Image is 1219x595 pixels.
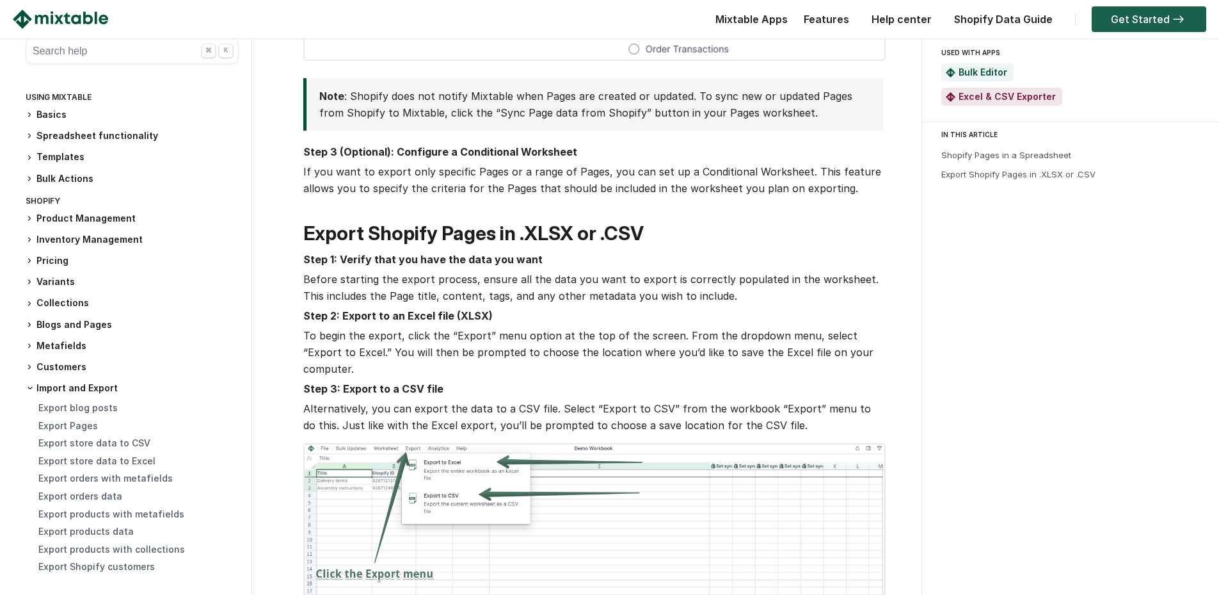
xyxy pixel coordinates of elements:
p: : Shopify does not notify Mixtable when Pages are created or updated. To sync new or updated Page... [319,88,864,121]
p: Before starting the export process, ensure all the data you want to export is correctly populated... [303,271,883,304]
a: Export store data to Excel [38,455,155,466]
div: Mixtable Apps [709,10,788,35]
a: Export products with metafields [38,509,184,519]
h3: Import and Export [26,382,239,395]
h3: Customers [26,361,239,374]
img: Mixtable logo [13,10,108,29]
a: Export Shopify Pages in .XLSX or .CSV [941,169,1096,179]
div: Using Mixtable [26,90,239,108]
h3: Pricing [26,254,239,268]
a: Export orders with metafields [38,473,173,484]
a: Get Started [1092,6,1206,32]
a: Export Pages [38,420,98,431]
div: Shopify [26,193,239,212]
strong: Step 1: Verify that you have the data you want [303,253,543,266]
h3: Product Management [26,212,239,225]
strong: Step 2: Export to an Excel file (XLSX) [303,309,493,322]
a: Export Shopify customers [38,561,155,572]
h3: Variants [26,275,239,289]
a: Export store data to CSV [38,437,150,448]
h3: Inventory Management [26,233,239,247]
div: USED WITH APPS [941,45,1195,60]
a: Export blog posts [38,402,118,413]
h3: Metafields [26,339,239,353]
img: arrow-right.svg [1170,15,1187,23]
a: Excel & CSV Exporter [959,91,1056,102]
strong: Note [319,90,344,102]
div: ⌘ [202,44,216,58]
h3: Bulk Actions [26,172,239,186]
h3: Templates [26,151,239,164]
p: To begin the export, click the “Export” menu option at the top of the screen. From the dropdown m... [303,327,883,377]
h3: Basics [26,108,239,122]
a: Export products data [38,526,134,537]
img: Mixtable Excel & CSV Exporter App [946,92,955,102]
strong: Step 3: Export to a CSV file [303,382,443,395]
a: Features [797,13,856,26]
img: Mixtable Spreadsheet Bulk Editor App [946,68,955,77]
div: K [219,44,233,58]
h3: Collections [26,297,239,310]
a: Shopify Data Guide [948,13,1059,26]
h3: Spreadsheet functionality [26,129,239,143]
strong: Step 3 (Optional): Configure a Conditional Worksheet [303,145,577,158]
a: Bulk Editor [959,67,1007,77]
h3: Blogs and Pages [26,318,239,332]
div: IN THIS ARTICLE [941,129,1207,140]
a: Export orders data [38,491,122,501]
button: Search help ⌘ K [26,38,239,64]
a: Help center [865,13,938,26]
p: If you want to export only specific Pages or a range of Pages, you can set up a Conditional Works... [303,163,883,197]
h2: Export Shopify Pages in .XLSX or .CSV [303,222,883,245]
a: Shopify Pages in a Spreadsheet [941,150,1071,160]
a: Export products with collections [38,544,185,555]
p: Alternatively, you can export the data to a CSV file. Select “Export to CSV” from the workbook “E... [303,400,883,434]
